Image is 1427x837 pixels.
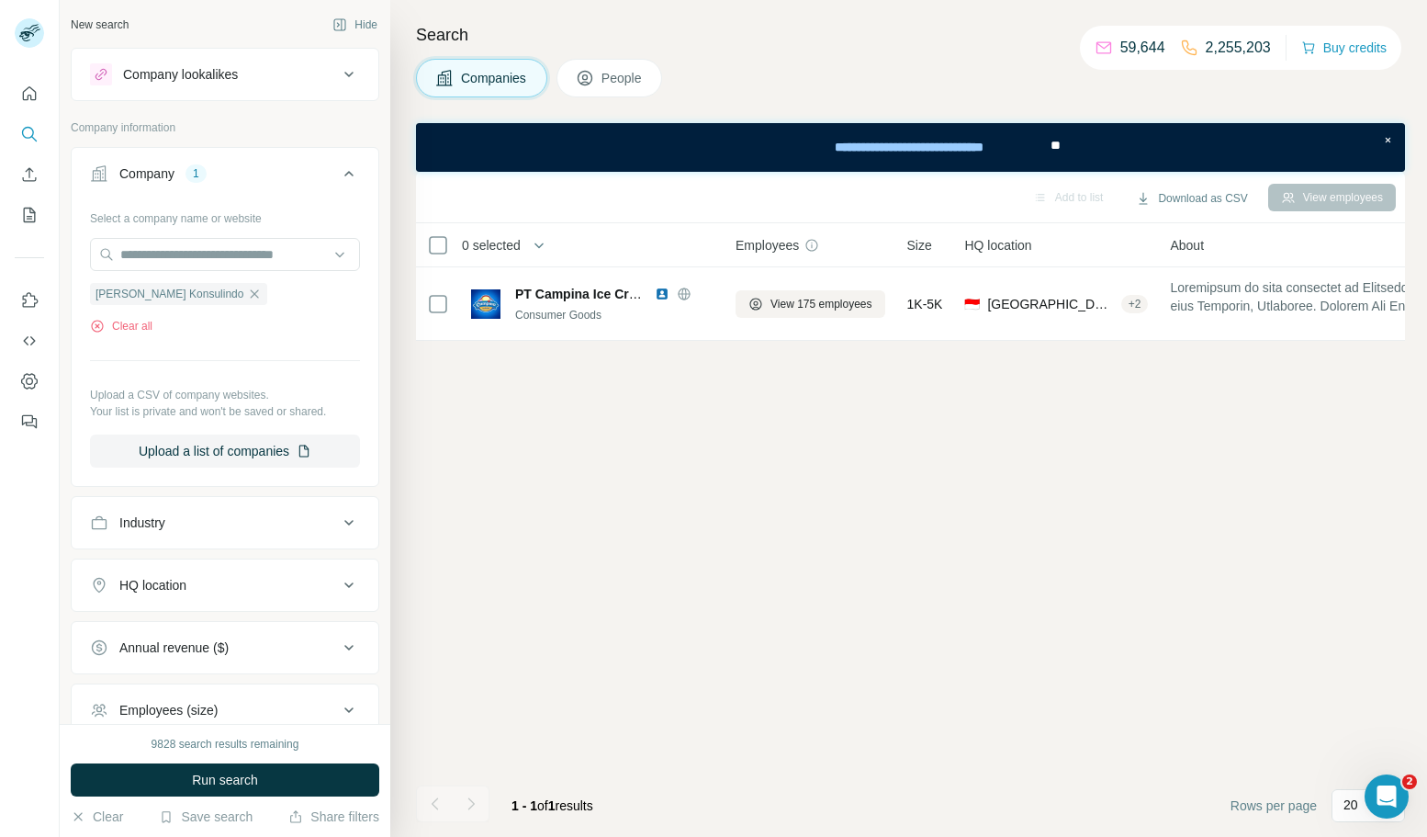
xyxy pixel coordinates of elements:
[119,164,174,183] div: Company
[537,798,548,813] span: of
[192,771,258,789] span: Run search
[15,77,44,110] button: Quick start
[511,798,593,813] span: results
[72,501,378,545] button: Industry
[90,435,360,468] button: Upload a list of companies
[416,22,1405,48] h4: Search
[736,290,885,318] button: View 175 employees
[548,798,556,813] span: 1
[15,405,44,438] button: Feedback
[119,639,229,657] div: Annual revenue ($)
[462,236,521,254] span: 0 selected
[655,287,669,301] img: LinkedIn logo
[907,295,943,313] span: 1K-5K
[1120,37,1165,59] p: 59,644
[770,296,872,312] span: View 175 employees
[96,286,243,302] span: [PERSON_NAME] Konsulindo
[71,763,379,797] button: Run search
[15,198,44,232] button: My lists
[15,284,44,317] button: Use Surfe on LinkedIn
[471,289,500,319] img: Logo of PT Campina Ice Cream Industry Tbk
[907,236,932,254] span: Size
[71,808,123,826] button: Clear
[72,152,378,203] button: Company1
[1121,296,1149,312] div: + 2
[736,236,799,254] span: Employees
[1123,185,1260,212] button: Download as CSV
[416,123,1405,172] iframe: Banner
[320,11,390,39] button: Hide
[515,307,713,323] div: Consumer Goods
[15,324,44,357] button: Use Surfe API
[90,203,360,227] div: Select a company name or website
[1206,37,1271,59] p: 2,255,203
[72,563,378,607] button: HQ location
[90,387,360,403] p: Upload a CSV of company websites.
[90,318,152,334] button: Clear all
[1402,775,1417,789] span: 2
[119,514,165,532] div: Industry
[461,69,528,87] span: Companies
[987,295,1113,313] span: [GEOGRAPHIC_DATA], Special capital Region of [GEOGRAPHIC_DATA], [GEOGRAPHIC_DATA]
[72,626,378,670] button: Annual revenue ($)
[71,119,379,136] p: Company information
[1365,775,1409,819] iframe: Intercom live chat
[1301,35,1387,61] button: Buy credits
[601,69,644,87] span: People
[511,798,537,813] span: 1 - 1
[185,165,207,182] div: 1
[1170,236,1204,254] span: About
[72,688,378,732] button: Employees (size)
[72,52,378,96] button: Company lookalikes
[119,576,186,594] div: HQ location
[15,365,44,398] button: Dashboard
[90,403,360,420] p: Your list is private and won't be saved or shared.
[964,295,980,313] span: 🇮🇩
[515,287,736,301] span: PT Campina Ice Cream Industry Tbk
[15,118,44,151] button: Search
[288,808,379,826] button: Share filters
[119,701,218,719] div: Employees (size)
[152,736,299,752] div: 9828 search results remaining
[123,65,238,84] div: Company lookalikes
[159,808,253,826] button: Save search
[15,158,44,191] button: Enrich CSV
[964,236,1031,254] span: HQ location
[71,17,129,33] div: New search
[1230,797,1317,815] span: Rows per page
[1343,796,1358,814] p: 20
